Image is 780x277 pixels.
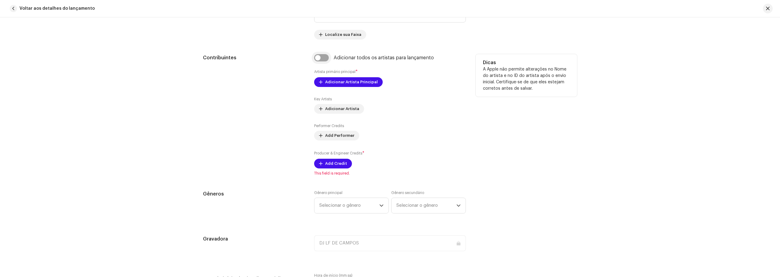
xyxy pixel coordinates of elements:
span: This field is required. [314,171,466,176]
h5: Gêneros [203,190,304,198]
span: Localize sua Faixa [325,29,361,41]
label: Key Artists [314,97,332,102]
span: Selecionar o gênero [319,198,379,213]
button: Adicionar Artista [314,104,364,114]
h5: Dicas [483,59,570,66]
div: dropdown trigger [456,198,461,213]
span: Selecionar o gênero [396,198,456,213]
label: Gênero principal [314,190,342,195]
button: Add Performer [314,131,359,140]
label: Performer Credits [314,123,344,128]
small: Producer & Engineer Credits [314,151,362,155]
h5: Contribuintes [203,54,304,61]
span: Adicionar Artista Principal [325,76,378,88]
button: Localize sua Faixa [314,30,366,40]
small: Artista primário principal [314,70,356,74]
p: A Apple não permite alterações no Nome do artista e no ID do artista após o envio inicial. Certif... [483,66,570,92]
span: Adicionar Artista [325,103,359,115]
span: Add Performer [325,130,354,142]
button: Adicionar Artista Principal [314,77,383,87]
label: Gênero secundário [391,190,424,195]
div: dropdown trigger [379,198,384,213]
button: Add Credit [314,159,352,168]
h5: Gravadora [203,235,304,243]
span: Add Credit [325,158,347,170]
div: Adicionar todos os artistas para lançamento [334,55,434,60]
